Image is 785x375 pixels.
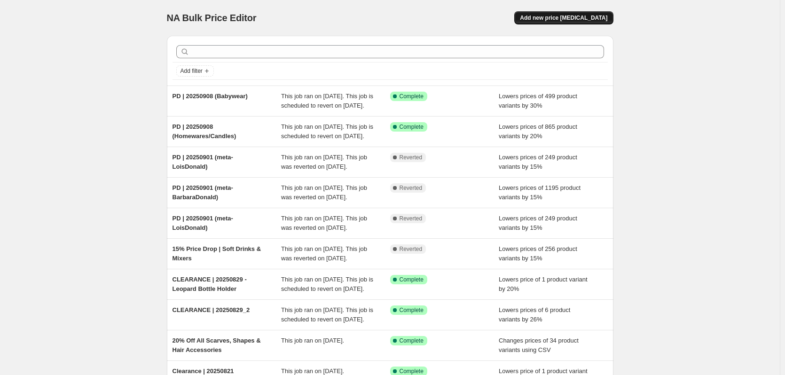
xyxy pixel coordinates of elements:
[499,154,577,170] span: Lowers prices of 249 product variants by 15%
[400,154,423,161] span: Reverted
[173,245,261,262] span: 15% Price Drop | Soft Drinks & Mixers
[173,276,247,292] span: CLEARANCE | 20250829 - Leopard Bottle Holder
[400,93,424,100] span: Complete
[281,245,367,262] span: This job ran on [DATE]. This job was reverted on [DATE].
[499,184,581,201] span: Lowers prices of 1195 product variants by 15%
[499,215,577,231] span: Lowers prices of 249 product variants by 15%
[499,337,579,353] span: Changes prices of 34 product variants using CSV
[499,93,577,109] span: Lowers prices of 499 product variants by 30%
[499,123,577,140] span: Lowers prices of 865 product variants by 20%
[173,306,250,313] span: CLEARANCE | 20250829_2
[400,337,424,344] span: Complete
[173,367,234,375] span: Clearance | 20250821
[281,123,373,140] span: This job ran on [DATE]. This job is scheduled to revert on [DATE].
[176,65,214,77] button: Add filter
[281,367,344,375] span: This job ran on [DATE].
[173,337,261,353] span: 20% Off All Scarves, Shapes & Hair Accessories
[400,276,424,283] span: Complete
[400,367,424,375] span: Complete
[167,13,257,23] span: NA Bulk Price Editor
[400,184,423,192] span: Reverted
[400,123,424,131] span: Complete
[520,14,607,22] span: Add new price [MEDICAL_DATA]
[514,11,613,24] button: Add new price [MEDICAL_DATA]
[499,276,588,292] span: Lowers price of 1 product variant by 20%
[281,184,367,201] span: This job ran on [DATE]. This job was reverted on [DATE].
[281,215,367,231] span: This job ran on [DATE]. This job was reverted on [DATE].
[281,337,344,344] span: This job ran on [DATE].
[181,67,203,75] span: Add filter
[281,306,373,323] span: This job ran on [DATE]. This job is scheduled to revert on [DATE].
[173,215,233,231] span: PD | 20250901 (meta-LoisDonald)
[400,306,424,314] span: Complete
[400,245,423,253] span: Reverted
[281,276,373,292] span: This job ran on [DATE]. This job is scheduled to revert on [DATE].
[400,215,423,222] span: Reverted
[173,154,233,170] span: PD | 20250901 (meta-LoisDonald)
[499,306,570,323] span: Lowers prices of 6 product variants by 26%
[173,123,236,140] span: PD | 20250908 (Homewares/Candles)
[499,245,577,262] span: Lowers prices of 256 product variants by 15%
[281,154,367,170] span: This job ran on [DATE]. This job was reverted on [DATE].
[173,184,233,201] span: PD | 20250901 (meta-BarbaraDonald)
[173,93,248,100] span: PD | 20250908 (Babywear)
[281,93,373,109] span: This job ran on [DATE]. This job is scheduled to revert on [DATE].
